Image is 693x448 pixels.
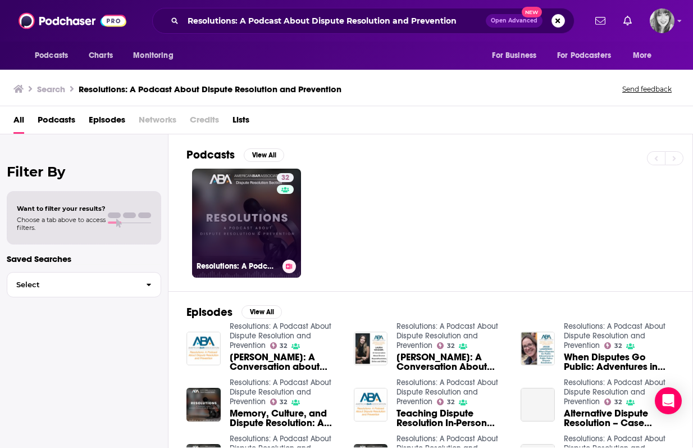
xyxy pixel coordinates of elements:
[38,111,75,134] a: Podcasts
[89,111,125,134] a: Episodes
[152,8,575,34] div: Search podcasts, credits, & more...
[81,45,120,66] a: Charts
[437,399,454,405] a: 32
[564,378,665,406] a: Resolutions: A Podcast About Dispute Resolution and Prevention
[244,148,284,162] button: View All
[447,343,454,349] span: 32
[486,14,542,28] button: Open AdvancedNew
[186,332,221,366] img: Colin Rule: A Conversation about Online Dispute Resolution
[396,409,507,428] span: Teaching Dispute Resolution In-Person and Online: A Conversation with [PERSON_NAME]
[521,388,555,422] a: Alternative Dispute Resolution – Case Evaluation with Lisa Timmons
[183,12,486,30] input: Search podcasts, credits, & more...
[230,409,340,428] span: Memory, Culture, and Dispute Resolution: A Conversation with [PERSON_NAME]
[186,148,235,162] h2: Podcasts
[281,173,289,184] span: 32
[230,352,340,372] span: [PERSON_NAME]: A Conversation about Online Dispute Resolution
[190,111,219,134] span: Credits
[564,409,674,428] a: Alternative Dispute Resolution – Case Evaluation with Lisa Timmons
[655,387,682,414] div: Open Intercom Messenger
[17,205,106,212] span: Want to filter your results?
[396,322,498,350] a: Resolutions: A Podcast About Dispute Resolution and Prevention
[492,48,536,64] span: For Business
[557,48,611,64] span: For Podcasters
[7,272,161,297] button: Select
[192,169,301,278] a: 32Resolutions: A Podcast About Dispute Resolution and Prevention
[230,352,340,372] a: Colin Rule: A Conversation about Online Dispute Resolution
[280,400,287,405] span: 32
[270,399,288,405] a: 32
[625,45,666,66] button: open menu
[35,48,68,64] span: Podcasts
[186,388,221,422] img: Memory, Culture, and Dispute Resolution: A Conversation with Dr. Sukhsimranjit Singh
[396,378,498,406] a: Resolutions: A Podcast About Dispute Resolution and Prevention
[232,111,249,134] a: Lists
[650,8,674,33] span: Logged in as KPotts
[614,343,622,349] span: 32
[396,352,507,372] span: [PERSON_NAME]: A Conversation About Divorce Dispute Resolution, Online and Offline
[133,48,173,64] span: Monitoring
[354,332,388,366] img: Laura Wasser: A Conversation About Divorce Dispute Resolution, Online and Offline
[186,148,284,162] a: PodcastsView All
[550,45,627,66] button: open menu
[230,378,331,406] a: Resolutions: A Podcast About Dispute Resolution and Prevention
[37,84,65,94] h3: Search
[604,399,622,405] a: 32
[27,45,83,66] button: open menu
[280,343,287,349] span: 32
[19,10,126,31] img: Podchaser - Follow, Share and Rate Podcasts
[564,322,665,350] a: Resolutions: A Podcast About Dispute Resolution and Prevention
[491,18,537,24] span: Open Advanced
[447,400,454,405] span: 32
[614,400,622,405] span: 32
[564,352,674,372] a: When Disputes Go Public: Adventures in Public Policy Dispute Resolution
[89,48,113,64] span: Charts
[139,111,176,134] span: Networks
[13,111,24,134] a: All
[619,11,636,30] a: Show notifications dropdown
[186,305,232,319] h2: Episodes
[7,281,137,288] span: Select
[270,342,288,349] a: 32
[277,173,294,182] a: 32
[354,388,388,422] img: Teaching Dispute Resolution In-Person and Online: A Conversation with Professor Sharon Press
[17,216,106,232] span: Choose a tab above to access filters.
[230,409,340,428] a: Memory, Culture, and Dispute Resolution: A Conversation with Dr. Sukhsimranjit Singh
[396,352,507,372] a: Laura Wasser: A Conversation About Divorce Dispute Resolution, Online and Offline
[197,261,278,271] h3: Resolutions: A Podcast About Dispute Resolution and Prevention
[396,409,507,428] a: Teaching Dispute Resolution In-Person and Online: A Conversation with Professor Sharon Press
[437,342,454,349] a: 32
[79,84,341,94] h3: Resolutions: A Podcast About Dispute Resolution and Prevention
[186,305,282,319] a: EpisodesView All
[230,322,331,350] a: Resolutions: A Podcast About Dispute Resolution and Prevention
[125,45,188,66] button: open menu
[650,8,674,33] button: Show profile menu
[521,332,555,366] img: When Disputes Go Public: Adventures in Public Policy Dispute Resolution
[591,11,610,30] a: Show notifications dropdown
[7,254,161,264] p: Saved Searches
[619,84,675,94] button: Send feedback
[604,342,622,349] a: 32
[484,45,550,66] button: open menu
[564,409,674,428] span: Alternative Dispute Resolution – Case Evaluation with [PERSON_NAME]
[633,48,652,64] span: More
[241,305,282,319] button: View All
[7,164,161,180] h2: Filter By
[522,7,542,17] span: New
[650,8,674,33] img: User Profile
